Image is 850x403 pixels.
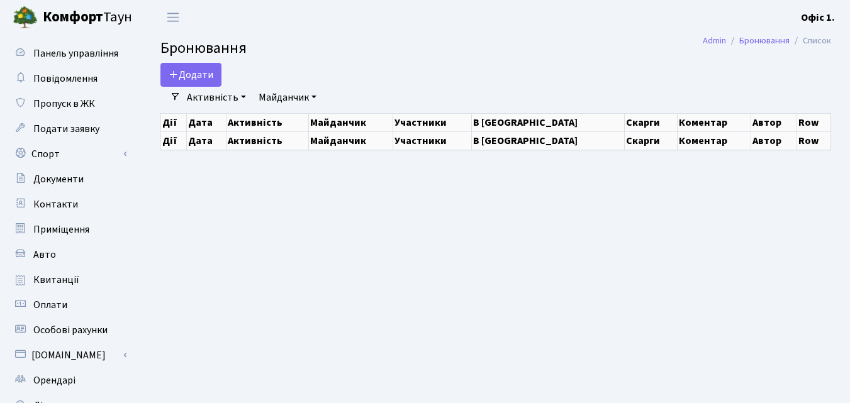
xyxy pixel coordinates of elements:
[678,113,751,131] th: Коментар
[187,113,226,131] th: Дата
[33,72,98,86] span: Повідомлення
[6,91,132,116] a: Пропуск в ЖК
[625,113,678,131] th: Скарги
[6,192,132,217] a: Контакти
[393,131,471,150] th: Участники
[33,248,56,262] span: Авто
[187,131,226,150] th: Дата
[33,223,89,236] span: Приміщення
[182,87,251,108] a: Активність
[6,167,132,192] a: Документи
[43,7,103,27] b: Комфорт
[308,131,393,150] th: Майданчик
[6,217,132,242] a: Приміщення
[6,242,132,267] a: Авто
[393,113,471,131] th: Участники
[6,267,132,292] a: Квитанції
[6,317,132,343] a: Особові рахунки
[801,10,835,25] a: Офіс 1.
[801,11,835,25] b: Офіс 1.
[33,323,108,337] span: Особові рахунки
[43,7,132,28] span: Таун
[472,113,625,131] th: В [GEOGRAPHIC_DATA]
[739,34,790,47] a: Бронювання
[226,131,308,150] th: Активність
[472,131,625,150] th: В [GEOGRAPHIC_DATA]
[13,5,38,30] img: logo.png
[33,172,84,186] span: Документи
[157,7,189,28] button: Переключити навігацію
[751,131,797,150] th: Автор
[6,368,132,393] a: Орендарі
[161,131,187,150] th: Дії
[6,292,132,317] a: Оплати
[6,141,132,167] a: Спорт
[33,122,99,136] span: Подати заявку
[6,343,132,368] a: [DOMAIN_NAME]
[6,116,132,141] a: Подати заявку
[161,113,187,131] th: Дії
[625,131,678,150] th: Скарги
[684,28,850,54] nav: breadcrumb
[33,97,95,111] span: Пропуск в ЖК
[226,113,308,131] th: Активність
[6,41,132,66] a: Панель управління
[160,63,221,87] button: Додати
[160,37,247,59] span: Бронювання
[797,113,830,131] th: Row
[797,131,830,150] th: Row
[790,34,831,48] li: Список
[703,34,726,47] a: Admin
[33,197,78,211] span: Контакти
[678,131,751,150] th: Коментар
[254,87,322,108] a: Майданчик
[308,113,393,131] th: Майданчик
[6,66,132,91] a: Повідомлення
[33,273,79,287] span: Квитанції
[33,298,67,312] span: Оплати
[33,47,118,60] span: Панель управління
[751,113,797,131] th: Автор
[33,373,75,387] span: Орендарі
